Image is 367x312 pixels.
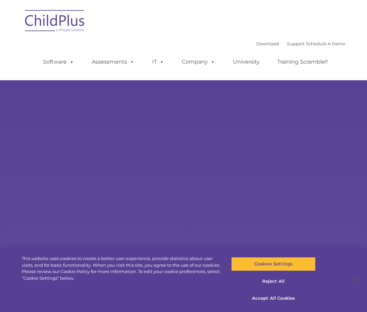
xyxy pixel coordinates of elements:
[349,272,364,287] button: Close
[256,41,279,46] a: Download
[231,274,316,288] button: Reject All
[271,55,334,69] a: Training Scramble!!
[256,41,345,46] font: |
[85,55,141,69] a: Assessments
[36,55,81,69] a: Software
[22,5,88,39] img: ChildPlus by Procare Solutions
[22,255,220,281] div: This website uses cookies to create a better user experience, provide statistics about user visit...
[287,41,305,46] a: Support
[231,257,316,271] button: Cookies Settings
[226,55,266,69] a: University
[306,41,345,46] a: Schedule A Demo
[231,291,316,305] button: Accept All Cookies
[175,55,222,69] a: Company
[145,55,171,69] a: IT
